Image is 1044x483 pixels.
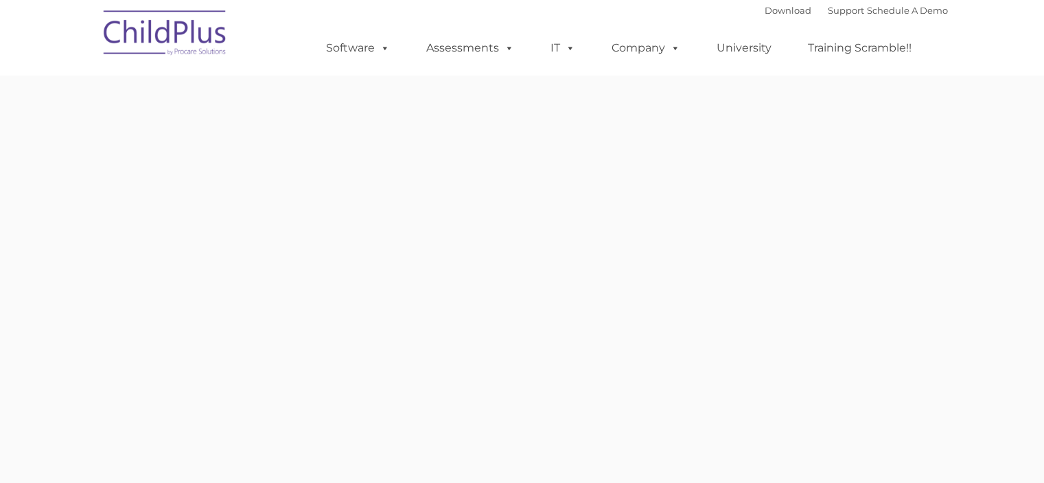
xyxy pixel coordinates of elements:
[312,34,404,62] a: Software
[867,5,948,16] a: Schedule A Demo
[703,34,785,62] a: University
[537,34,589,62] a: IT
[765,5,811,16] a: Download
[598,34,694,62] a: Company
[794,34,925,62] a: Training Scramble!!
[828,5,864,16] a: Support
[413,34,528,62] a: Assessments
[97,1,234,69] img: ChildPlus by Procare Solutions
[765,5,948,16] font: |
